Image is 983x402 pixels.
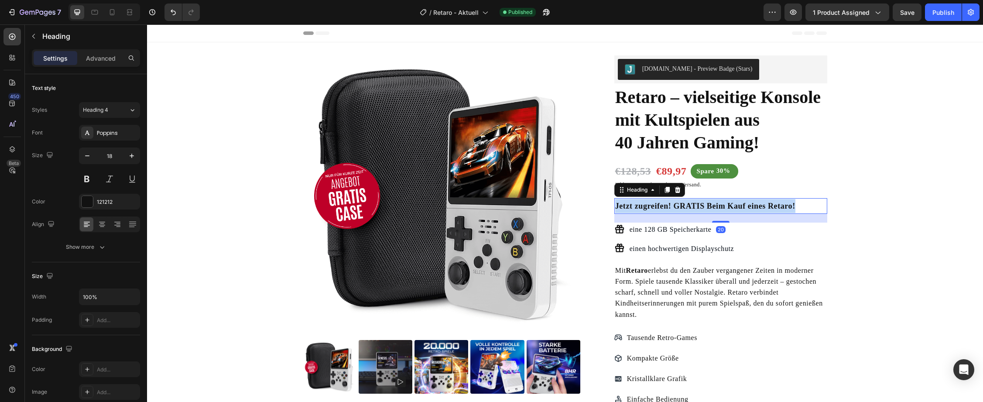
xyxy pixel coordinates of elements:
div: Color [32,365,45,373]
button: Show more [32,239,140,255]
button: 7 [3,3,65,21]
span: Save [900,9,914,16]
span: einen hochwertigen Displayschutz [483,220,587,228]
div: Beta [7,160,21,167]
div: [DOMAIN_NAME] - Preview Badge (Stars) [495,40,606,49]
span: Published [508,8,532,16]
div: Publish [932,8,954,17]
button: Publish [925,3,962,21]
iframe: Design area [147,24,983,402]
div: Styles [32,106,47,114]
div: Show more [66,243,106,251]
input: Auto [79,289,140,305]
div: Background [32,344,74,355]
div: Width [32,293,46,301]
div: Add... [97,366,138,374]
div: Align [32,219,56,230]
p: Inkl. MwSt. & kostenlosem Versand. [468,157,679,164]
div: €128,53 [467,139,505,155]
span: / [429,8,432,17]
div: 450 [8,93,21,100]
div: Add... [97,316,138,324]
div: Image [32,388,47,396]
p: Jetzt zugreifen! GRATIS Beim Kauf eines Retaro! [468,175,679,189]
p: Heading [42,31,137,41]
div: Color [32,198,45,206]
span: Tausende Retro-Games [480,309,551,317]
div: €89,97 [508,139,541,155]
strong: Retaro [479,242,501,250]
h2: Rich Text Editor. Editing area: main [467,174,680,189]
p: Advanced [86,54,116,63]
button: 1 product assigned [805,3,889,21]
div: Font [32,129,43,137]
div: Size [32,150,55,161]
span: eine 128 GB Speicherkarte [483,201,565,209]
button: Heading 4 [79,102,140,118]
button: Save [893,3,921,21]
span: Kristallklare Grafik [480,350,540,358]
span: Einfache Bedienung [480,371,541,378]
p: 7 [57,7,61,17]
button: Judge.me - Preview Badge (Stars) [471,34,613,55]
div: Poppins [97,129,138,137]
div: Open Intercom Messenger [953,359,974,380]
p: Settings [43,54,68,63]
span: Mit erlebst du den Zauber vergangener Zeiten in moderner Form. Spiele tausende Klassiker überall ... [468,242,676,294]
div: 30% [569,140,584,153]
img: Judgeme.png [478,40,488,50]
div: Spare [548,140,568,154]
div: Padding [32,316,52,324]
div: Heading [478,161,502,169]
span: Kompakte Größe [480,330,532,337]
span: Retaro - Aktuell [433,8,479,17]
div: Text style [32,84,56,92]
span: 1 product assigned [813,8,870,17]
span: Heading 4 [83,106,108,114]
h1: Retaro – vielseitige Konsole mit Kultspielen aus 40 Jahren Gaming! [467,61,680,131]
div: 121212 [97,198,138,206]
div: Undo/Redo [164,3,200,21]
div: Size [32,271,55,282]
div: Add... [97,388,138,396]
div: 20 [569,202,579,209]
